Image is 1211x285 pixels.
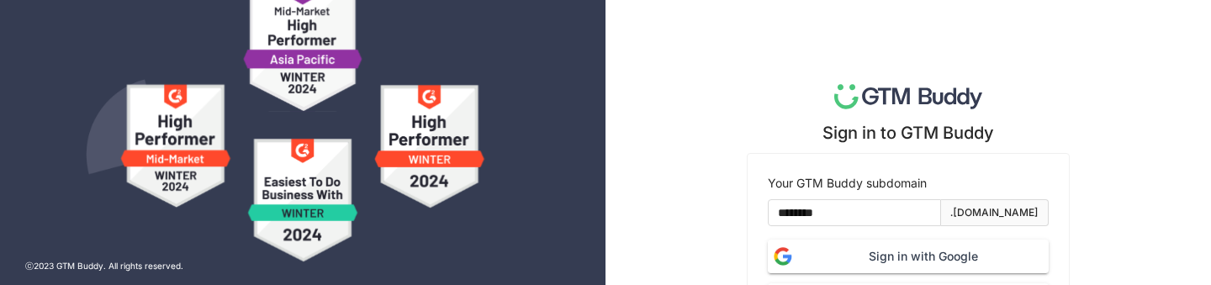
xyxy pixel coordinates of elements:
[834,84,983,109] img: logo
[768,241,798,272] img: google_logo.png
[798,247,1049,266] span: Sign in with Google
[768,174,1049,193] div: Your GTM Buddy subdomain
[768,240,1049,273] button: Sign in with Google
[822,123,994,143] div: Sign in to GTM Buddy
[950,205,1039,221] div: .[DOMAIN_NAME]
